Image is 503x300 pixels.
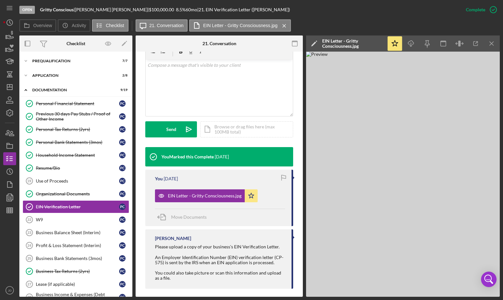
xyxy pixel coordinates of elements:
div: P C [119,139,126,145]
div: P C [119,113,126,120]
tspan: 27 [27,282,31,286]
div: Personal Bank Statements (3mos) [36,140,119,145]
span: Move Documents [171,214,207,220]
div: 2 / 8 [116,74,128,77]
button: Activity [58,19,90,32]
button: Checklist [92,19,128,32]
tspan: 25 [27,256,31,260]
div: Checklist [67,41,85,46]
div: P C [119,165,126,171]
div: P C [119,268,126,275]
div: | 21. EIN Verification Letter ([PERSON_NAME]) [197,7,290,12]
div: Personal Tax Returns (2yrs) [36,127,119,132]
a: Business Tax Returns (2yrs)PC [23,265,129,278]
button: EIN Letter - Gritty Consciousness.jpg [189,19,291,32]
b: Gritty Conscious [40,7,74,12]
div: $100,000.00 [149,7,176,12]
div: P C [119,100,126,107]
div: EIN Letter - Gritty Consciousness.jpg [168,193,241,198]
a: Personal Tax Returns (2yrs)PC [23,123,129,136]
div: 21. Conversation [202,41,236,46]
div: Complete [466,3,485,16]
div: Please upload a copy of your business's EIN Verification Letter. An Employer Identification Numbe... [155,244,285,281]
label: Overview [33,23,52,28]
a: Resume/BioPC [23,162,129,175]
a: 27Lease (if applicable)PC [23,278,129,291]
tspan: 24 [27,244,32,247]
button: Overview [19,19,56,32]
button: Complete [459,3,500,16]
button: EIN Letter - Gritty Consciousness.jpg [155,189,258,202]
button: JD [3,284,16,297]
div: Household Income Statement [36,153,119,158]
div: W9 [36,217,119,222]
div: Resume/Bio [36,165,119,171]
div: Application [32,74,111,77]
div: P C [119,242,126,249]
text: JD [8,289,12,292]
button: Move Documents [155,209,213,225]
tspan: 19 [27,179,31,183]
div: P C [119,191,126,197]
a: 22W9PC [23,213,129,226]
time: 2025-07-14 01:29 [164,176,178,181]
div: Profit & Loss Statement (Interim) [36,243,119,248]
div: 8.5 % [176,7,186,12]
a: Personal Bank Statements (3mos)PC [23,136,129,149]
img: Preview [306,52,500,297]
label: Activity [72,23,86,28]
div: 9 / 19 [116,88,128,92]
div: 7 / 7 [116,59,128,63]
time: 2025-07-14 01:29 [215,154,229,159]
div: Business Bank Statements (3mos) [36,256,119,261]
div: Documentation [32,88,111,92]
a: Organizational DocumentsPC [23,187,129,200]
label: Checklist [106,23,124,28]
a: Personal Financial StatementPC [23,97,129,110]
tspan: 28 [27,295,31,299]
a: EIN Verification LetterPC [23,200,129,213]
div: Previous 30 days Pay Stubs / Proof of Other Income [36,111,119,122]
div: Open [19,6,35,14]
div: EIN Letter - Gritty Consciousness.jpg [322,38,384,49]
div: [PERSON_NAME] [155,236,191,241]
a: Previous 30 days Pay Stubs / Proof of Other IncomePC [23,110,129,123]
a: Household Income StatementPC [23,149,129,162]
div: Business Tax Returns (2yrs) [36,269,119,274]
div: Lease (if applicable) [36,282,119,287]
div: | [40,7,75,12]
div: 60 mo [186,7,197,12]
a: 24Profit & Loss Statement (Interim)PC [23,239,129,252]
div: P C [119,178,126,184]
a: 25Business Bank Statements (3mos)PC [23,252,129,265]
tspan: 23 [27,231,31,235]
div: Prequalification [32,59,111,63]
div: [PERSON_NAME] [PERSON_NAME] | [75,7,149,12]
div: P C [119,255,126,262]
tspan: 22 [27,218,31,222]
div: P C [119,229,126,236]
a: 23Business Balance Sheet (Interim)PC [23,226,129,239]
div: Open Intercom Messenger [481,272,497,287]
div: You [155,176,163,181]
div: Send [166,121,176,137]
div: P C [119,204,126,210]
div: Personal Financial Statement [36,101,119,106]
div: Business Balance Sheet (Interim) [36,230,119,235]
div: You Marked this Complete [161,154,214,159]
div: P C [119,126,126,133]
label: EIN Letter - Gritty Consciousness.jpg [203,23,277,28]
a: 19Use of ProceedsPC [23,175,129,187]
div: Organizational Documents [36,191,119,196]
div: P C [119,281,126,287]
button: 21. Conversation [136,19,188,32]
div: Use of Proceeds [36,178,119,184]
button: Send [145,121,197,137]
div: P C [119,216,126,223]
label: 21. Conversation [149,23,184,28]
div: P C [119,152,126,158]
div: EIN Verification Letter [36,204,119,209]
